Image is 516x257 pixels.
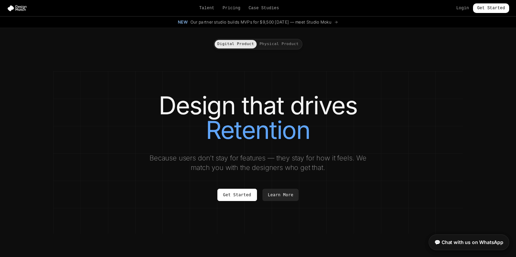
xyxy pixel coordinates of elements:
a: Get Started [217,189,257,201]
p: Because users don't stay for features — they stay for how it feels. We match you with the designe... [143,153,373,172]
a: Talent [199,5,215,11]
a: Learn More [262,189,299,201]
button: Digital Product [215,40,257,48]
span: Our partner studio builds MVPs for $9,500 [DATE] — meet Studio Moku [190,19,331,25]
button: Physical Product [257,40,301,48]
a: Pricing [223,5,240,11]
span: New [178,19,188,25]
h1: Design that drives [67,93,449,142]
a: 💬 Chat with us on WhatsApp [429,234,509,250]
a: Get Started [473,3,509,13]
a: Login [456,5,469,11]
a: Case Studies [248,5,279,11]
img: Design Match [7,5,30,12]
span: Retention [206,118,310,142]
